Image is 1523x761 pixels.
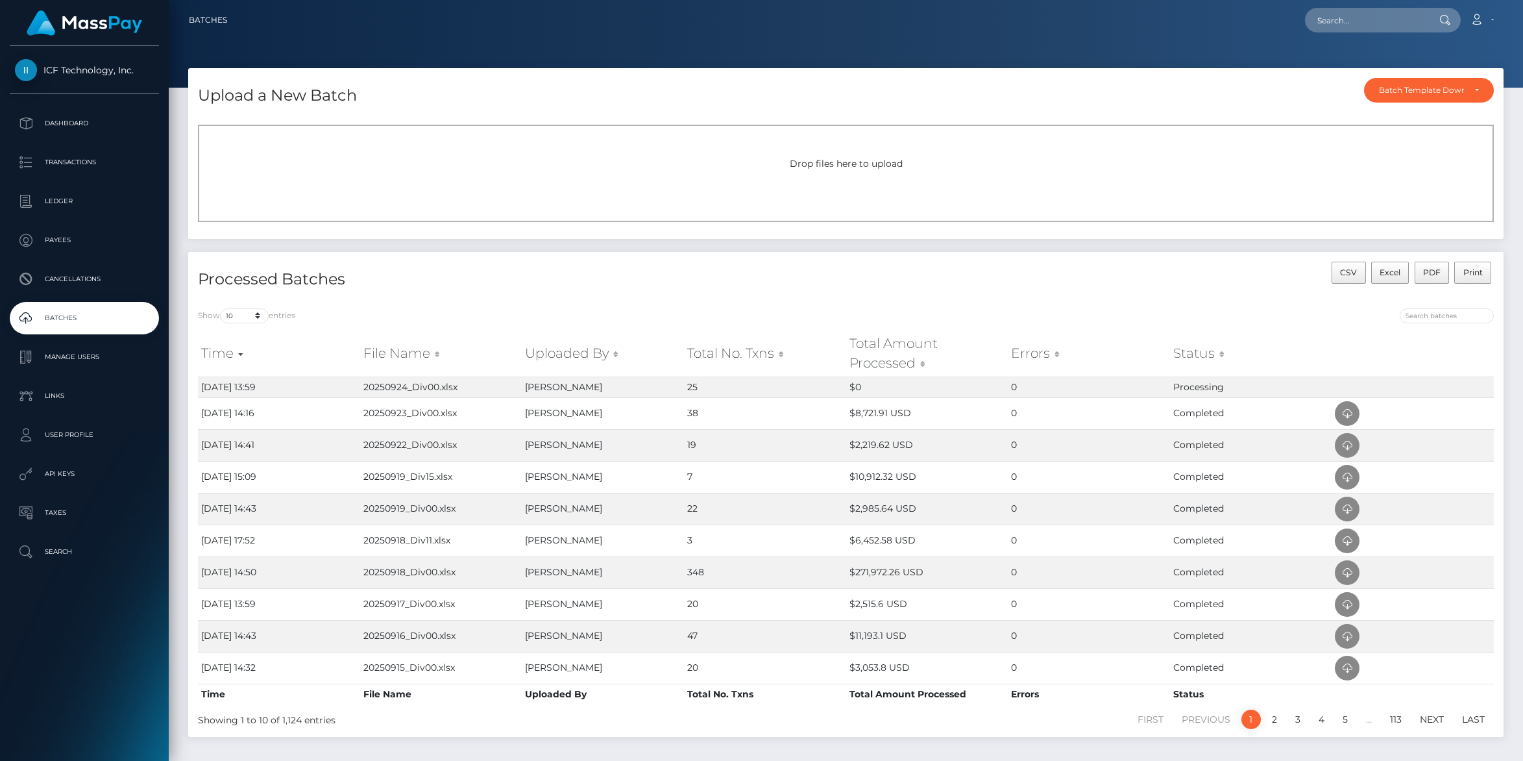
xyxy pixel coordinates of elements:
td: $6,452.58 USD [846,525,1008,556]
a: Last [1455,710,1492,729]
td: 0 [1008,429,1170,461]
th: Total No. Txns [684,684,846,705]
p: Manage Users [15,347,154,367]
label: Show entries [198,308,295,323]
a: Taxes [10,497,159,529]
td: 20250919_Div00.xlsx [360,493,522,525]
a: Transactions [10,146,159,179]
td: [PERSON_NAME] [522,461,684,493]
td: 348 [684,556,846,588]
td: 0 [1008,525,1170,556]
p: Search [15,542,154,562]
td: [PERSON_NAME] [522,525,684,556]
a: Batches [10,302,159,334]
td: 7 [684,461,846,493]
td: [DATE] 13:59 [198,377,360,397]
p: Links [15,386,154,406]
td: 20250919_Div15.xlsx [360,461,522,493]
p: User Profile [15,425,154,445]
th: Total Amount Processed: activate to sort column ascending [846,331,1008,377]
a: API Keys [10,458,159,490]
span: Drop files here to upload [790,158,903,169]
td: [PERSON_NAME] [522,429,684,461]
td: $8,721.91 USD [846,397,1008,429]
td: Completed [1170,461,1332,493]
th: File Name: activate to sort column ascending [360,331,522,377]
th: Uploaded By [522,684,684,705]
td: 19 [684,429,846,461]
a: 1 [1241,710,1261,729]
button: CSV [1332,262,1366,284]
td: 0 [1008,377,1170,397]
a: Batches [189,6,227,34]
td: 22 [684,493,846,525]
td: [PERSON_NAME] [522,397,684,429]
td: 0 [1008,556,1170,588]
td: $10,912.32 USD [846,461,1008,493]
td: [DATE] 14:43 [198,493,360,525]
a: 5 [1335,710,1355,729]
span: ICF Technology, Inc. [10,64,159,76]
td: [DATE] 14:41 [198,429,360,461]
p: API Keys [15,464,154,484]
td: 20250918_Div00.xlsx [360,556,522,588]
td: $2,219.62 USD [846,429,1008,461]
td: 25 [684,377,846,397]
span: PDF [1423,268,1441,277]
button: Excel [1371,262,1409,284]
img: ICF Technology, Inc. [15,59,37,81]
td: 20250917_Div00.xlsx [360,588,522,620]
button: Batch Template Download [1364,78,1494,103]
span: Excel [1380,268,1400,277]
td: 0 [1008,397,1170,429]
a: Next [1413,710,1451,729]
td: Completed [1170,588,1332,620]
td: 20250916_Div00.xlsx [360,620,522,652]
input: Search... [1305,8,1427,32]
td: $271,972.26 USD [846,556,1008,588]
input: Search batches [1400,308,1494,323]
td: Completed [1170,620,1332,652]
a: Cancellations [10,263,159,295]
td: [PERSON_NAME] [522,620,684,652]
a: Manage Users [10,341,159,373]
td: [DATE] 15:09 [198,461,360,493]
a: Dashboard [10,107,159,140]
p: Batches [15,308,154,328]
td: 20250924_Div00.xlsx [360,377,522,397]
a: 2 [1265,710,1284,729]
td: 0 [1008,588,1170,620]
td: Completed [1170,397,1332,429]
a: 113 [1383,710,1409,729]
td: [DATE] 14:43 [198,620,360,652]
td: 3 [684,525,846,556]
button: Print [1454,262,1491,284]
th: Total Amount Processed [846,684,1008,705]
th: Time: activate to sort column ascending [198,331,360,377]
p: Taxes [15,503,154,523]
td: [PERSON_NAME] [522,493,684,525]
td: 47 [684,620,846,652]
a: Ledger [10,185,159,218]
td: $11,193.1 USD [846,620,1008,652]
th: Uploaded By: activate to sort column ascending [522,331,684,377]
th: Errors: activate to sort column ascending [1008,331,1170,377]
h4: Upload a New Batch [198,84,357,107]
td: 20 [684,588,846,620]
th: Time [198,684,360,705]
td: [DATE] 14:16 [198,397,360,429]
a: Search [10,536,159,568]
div: Showing 1 to 10 of 1,124 entries [198,708,727,727]
button: PDF [1415,262,1450,284]
td: [PERSON_NAME] [522,588,684,620]
td: Completed [1170,493,1332,525]
td: 0 [1008,652,1170,684]
td: [PERSON_NAME] [522,652,684,684]
td: $2,515.6 USD [846,588,1008,620]
td: [PERSON_NAME] [522,556,684,588]
td: 20250915_Div00.xlsx [360,652,522,684]
img: MassPay Logo [27,10,142,36]
td: Completed [1170,429,1332,461]
td: [PERSON_NAME] [522,377,684,397]
td: Completed [1170,652,1332,684]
